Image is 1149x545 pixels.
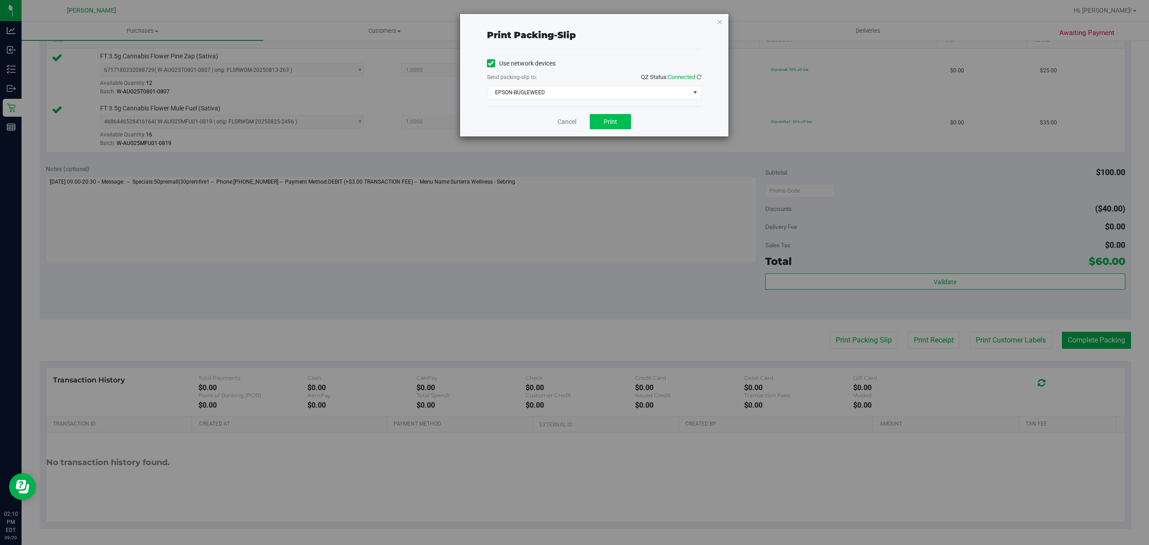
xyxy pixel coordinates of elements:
a: Cancel [557,117,576,127]
span: Connected [668,74,695,80]
span: EPSON-BUGLEWEED [487,86,690,99]
span: select [689,86,701,99]
button: Print [590,114,631,129]
span: Print packing-slip [487,30,576,40]
iframe: Resource center [9,473,36,500]
span: Print [604,118,617,125]
label: Use network devices [487,59,556,68]
label: Send packing-slip to: [487,73,537,81]
span: QZ Status: [641,74,702,80]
